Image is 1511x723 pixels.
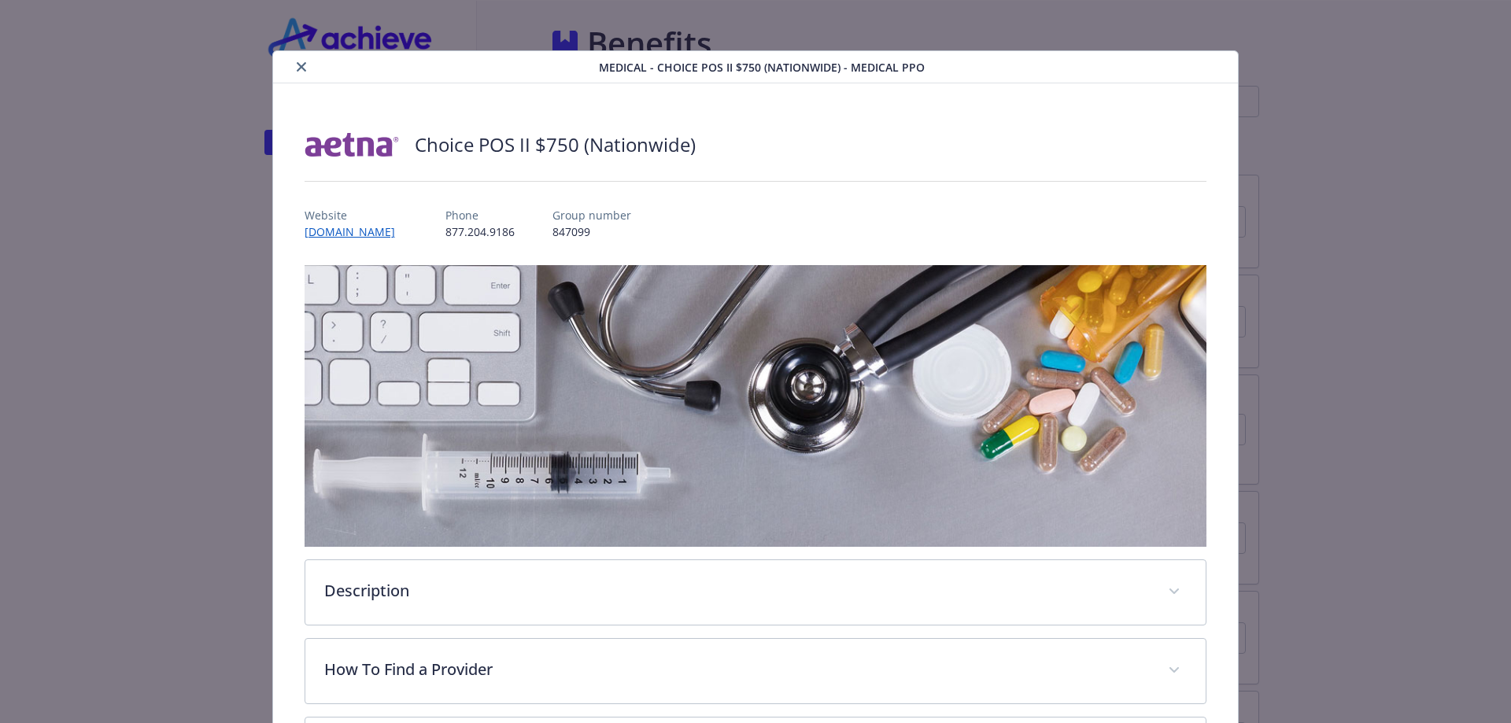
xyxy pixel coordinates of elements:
[305,224,408,239] a: [DOMAIN_NAME]
[305,265,1207,547] img: banner
[324,658,1150,681] p: How To Find a Provider
[415,131,696,158] h2: Choice POS II $750 (Nationwide)
[552,223,631,240] p: 847099
[445,207,515,223] p: Phone
[445,223,515,240] p: 877.204.9186
[599,59,925,76] span: Medical - Choice POS II $750 (Nationwide) - Medical PPO
[305,639,1206,703] div: How To Find a Provider
[292,57,311,76] button: close
[305,121,399,168] img: Aetna Inc
[305,560,1206,625] div: Description
[305,207,408,223] p: Website
[324,579,1150,603] p: Description
[552,207,631,223] p: Group number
